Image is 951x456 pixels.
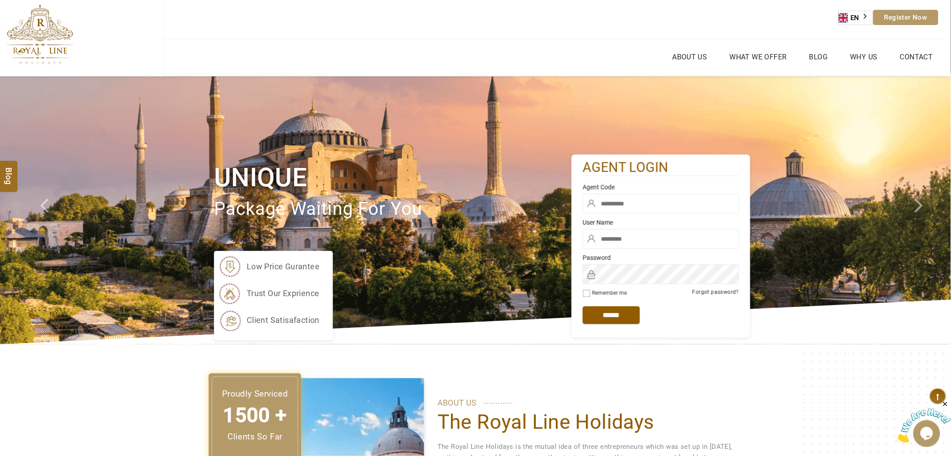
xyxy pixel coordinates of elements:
p: ABOUT US [438,396,737,410]
a: About Us [670,50,710,63]
span: Blog [3,168,15,176]
h1: Unique [214,161,572,194]
a: Check next prev [29,76,76,344]
a: Forgot password? [693,289,739,295]
iframe: chat widget [896,400,951,443]
aside: Language selected: English [838,11,873,25]
a: Blog [807,50,830,63]
li: low price gurantee [219,255,320,278]
span: ............ [484,394,513,408]
a: Check next image [904,76,951,344]
a: Contact [898,50,935,63]
div: Language [838,11,873,25]
label: Agent Code [583,183,739,192]
label: User Name [583,218,739,227]
label: Password [583,253,739,262]
h1: The Royal Line Holidays [438,410,737,435]
p: package waiting for you [214,194,572,224]
label: Remember me [592,290,627,296]
a: EN [839,11,873,25]
img: The Royal Line Holidays [7,4,73,64]
li: client satisafaction [219,309,320,331]
a: Why Us [848,50,880,63]
a: What we Offer [728,50,789,63]
h2: agent login [583,159,739,176]
a: Register Now [873,10,938,25]
li: trust our exprience [219,282,320,305]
